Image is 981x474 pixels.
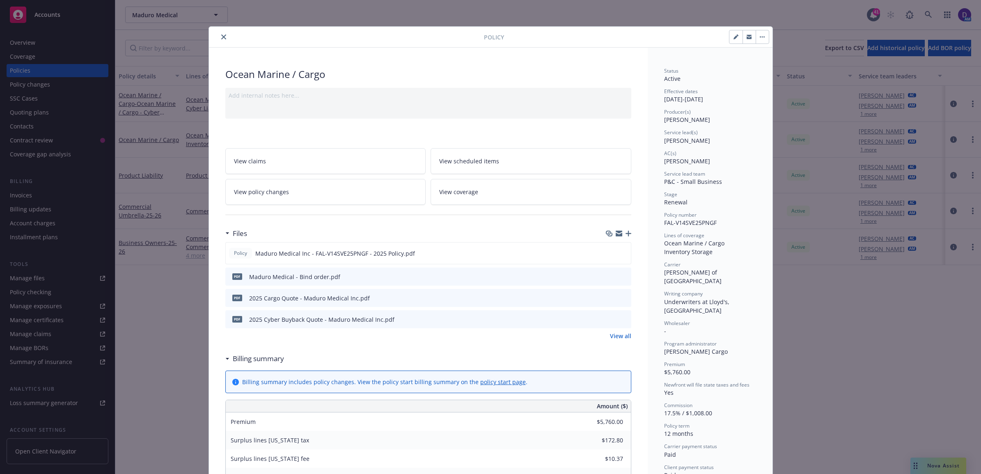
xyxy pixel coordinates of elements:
[664,116,710,124] span: [PERSON_NAME]
[664,198,688,206] span: Renewal
[664,150,676,157] span: AC(s)
[664,247,756,256] div: Inventory Storage
[664,211,697,218] span: Policy number
[664,348,728,355] span: [PERSON_NAME] Cargo
[575,434,628,447] input: 0.00
[664,402,692,409] span: Commission
[664,320,690,327] span: Wholesaler
[431,148,631,174] a: View scheduled items
[249,294,370,302] div: 2025 Cargo Quote - Maduro Medical Inc.pdf
[607,249,614,258] button: download file
[664,170,705,177] span: Service lead team
[249,315,394,324] div: 2025 Cyber Buyback Quote - Maduro Medical Inc.pdf
[664,327,666,335] span: -
[255,249,415,258] span: Maduro Medical Inc - FAL-V14SVE25PNGF - 2025 Policy.pdf
[664,430,693,437] span: 12 months
[664,361,685,368] span: Premium
[664,157,710,165] span: [PERSON_NAME]
[607,294,614,302] button: download file
[231,418,256,426] span: Premium
[225,179,426,205] a: View policy changes
[610,332,631,340] a: View all
[225,148,426,174] a: View claims
[664,261,681,268] span: Carrier
[225,67,631,81] div: Ocean Marine / Cargo
[431,179,631,205] a: View coverage
[231,436,309,444] span: Surplus lines [US_STATE] tax
[664,178,722,185] span: P&C - Small Business
[232,250,249,257] span: Policy
[664,75,681,82] span: Active
[664,108,691,115] span: Producer(s)
[232,295,242,301] span: pdf
[621,272,628,281] button: preview file
[242,378,527,386] div: Billing summary includes policy changes. View the policy start billing summary on the .
[575,416,628,428] input: 0.00
[234,157,266,165] span: View claims
[664,451,676,458] span: Paid
[664,88,756,103] div: [DATE] - [DATE]
[439,157,499,165] span: View scheduled items
[234,188,289,196] span: View policy changes
[219,32,229,42] button: close
[664,137,710,144] span: [PERSON_NAME]
[607,315,614,324] button: download file
[664,232,704,239] span: Lines of coverage
[607,272,614,281] button: download file
[664,381,750,388] span: Newfront will file state taxes and fees
[233,353,284,364] h3: Billing summary
[664,268,722,285] span: [PERSON_NAME] of [GEOGRAPHIC_DATA]
[664,290,703,297] span: Writing company
[664,340,717,347] span: Program administrator
[664,298,731,314] span: Underwriters at Lloyd's, [GEOGRAPHIC_DATA]
[664,464,714,471] span: Client payment status
[231,455,309,463] span: Surplus lines [US_STATE] fee
[249,272,340,281] div: Maduro Medical - Bind order.pdf
[664,129,698,136] span: Service lead(s)
[664,409,712,417] span: 17.5% / $1,008.00
[225,228,247,239] div: Files
[664,389,674,396] span: Yes
[664,422,690,429] span: Policy term
[232,316,242,322] span: pdf
[664,368,690,376] span: $5,760.00
[664,88,698,95] span: Effective dates
[439,188,478,196] span: View coverage
[575,453,628,465] input: 0.00
[229,91,628,100] div: Add internal notes here...
[597,402,628,410] span: Amount ($)
[664,443,717,450] span: Carrier payment status
[664,219,717,227] span: FAL-V14SVE25PNGF
[664,239,756,247] div: Ocean Marine / Cargo
[664,67,678,74] span: Status
[664,191,677,198] span: Stage
[620,249,628,258] button: preview file
[621,294,628,302] button: preview file
[480,378,526,386] a: policy start page
[484,33,504,41] span: Policy
[225,353,284,364] div: Billing summary
[621,315,628,324] button: preview file
[232,273,242,279] span: pdf
[233,228,247,239] h3: Files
